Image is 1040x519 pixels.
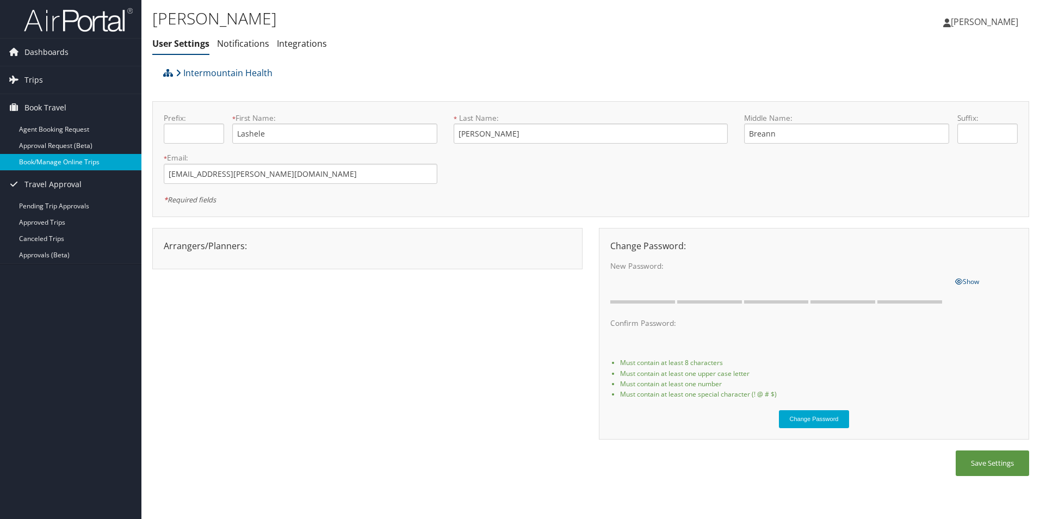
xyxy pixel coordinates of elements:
span: Show [955,277,979,286]
label: First Name: [232,113,437,123]
a: Notifications [217,38,269,50]
a: Intermountain Health [176,62,273,84]
span: [PERSON_NAME] [951,16,1018,28]
a: Show [955,275,979,287]
div: Change Password: [602,239,1026,252]
label: Suffix: [957,113,1018,123]
label: Email: [164,152,437,163]
button: Change Password [779,410,850,428]
span: Book Travel [24,94,66,121]
label: Prefix: [164,113,224,123]
li: Must contain at least one number [620,379,1018,389]
label: Middle Name: [744,113,949,123]
span: Dashboards [24,39,69,66]
label: Confirm Password: [610,318,947,329]
img: airportal-logo.png [24,7,133,33]
li: Must contain at least one upper case letter [620,368,1018,379]
a: Integrations [277,38,327,50]
span: Travel Approval [24,171,82,198]
li: Must contain at least 8 characters [620,357,1018,368]
em: Required fields [164,195,216,205]
li: Must contain at least one special character (! @ # $) [620,389,1018,399]
h1: [PERSON_NAME] [152,7,737,30]
label: Last Name: [454,113,727,123]
a: [PERSON_NAME] [943,5,1029,38]
label: New Password: [610,261,947,271]
button: Save Settings [956,450,1029,476]
span: Trips [24,66,43,94]
a: User Settings [152,38,209,50]
div: Arrangers/Planners: [156,239,579,252]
